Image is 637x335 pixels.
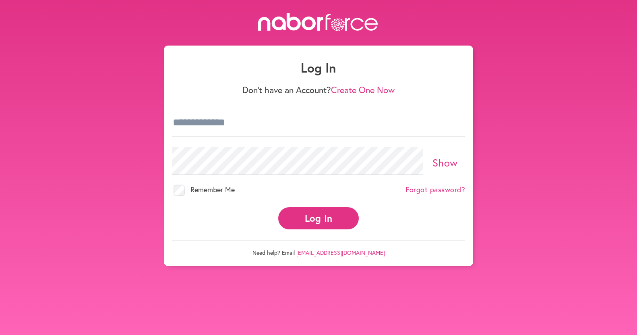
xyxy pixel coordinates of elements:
[432,156,458,169] a: Show
[405,185,465,194] a: Forgot password?
[331,84,395,96] a: Create One Now
[172,60,465,75] h1: Log In
[278,207,359,229] button: Log In
[296,249,385,256] a: [EMAIL_ADDRESS][DOMAIN_NAME]
[172,85,465,95] p: Don't have an Account?
[172,240,465,256] p: Need help? Email
[190,185,235,194] span: Remember Me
